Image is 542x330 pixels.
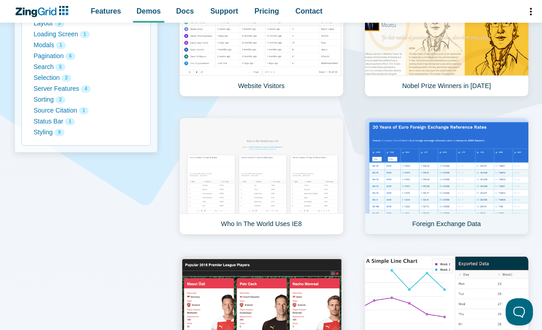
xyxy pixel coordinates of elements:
span: Features [91,5,121,17]
iframe: Toggle Customer Support [506,298,533,325]
span: Docs [176,5,194,17]
button: Layout 3 [34,18,138,29]
button: Loading Screen 1 [34,29,138,40]
a: Foreign Exchange Data [365,118,529,235]
button: Styling 9 [34,127,138,138]
button: Sorting 2 [34,94,138,105]
button: Pagination 6 [34,51,138,62]
button: Modals 1 [34,40,138,51]
button: Server Features 4 [34,84,138,94]
span: Pricing [255,5,279,17]
button: Status Bar 1 [34,116,138,127]
button: Search 5 [34,62,138,73]
button: Source Citation 1 [34,105,138,116]
a: ZingChart Logo. Click to return to the homepage [15,6,73,17]
span: Support [210,5,238,17]
a: Who In The World Uses IE8 [179,118,344,235]
span: Demos [137,5,161,17]
button: Selection 2 [34,73,138,84]
span: Contact [296,5,323,17]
